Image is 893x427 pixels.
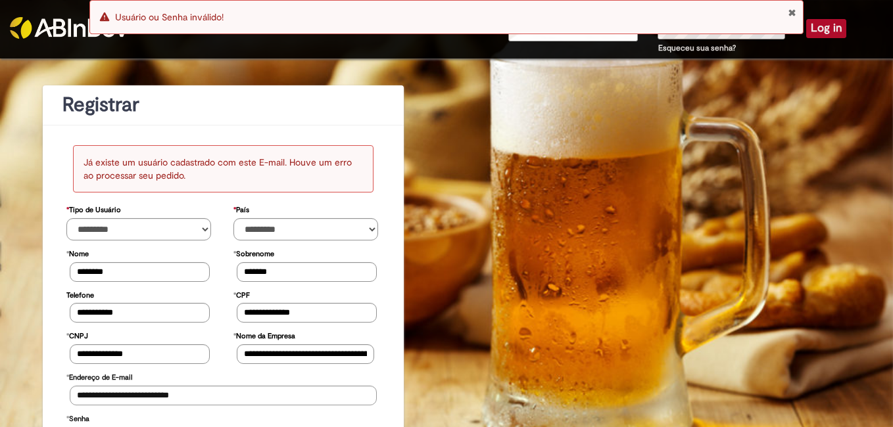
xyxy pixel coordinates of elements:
[66,325,88,344] label: CNPJ
[66,199,121,218] label: Tipo de Usuário
[73,145,374,192] div: Já existe um usuário cadastrado com este E-mail. Houve um erro ao processar seu pedido.
[658,43,736,53] a: Esqueceu sua senha?
[806,19,846,37] button: Log in
[66,243,89,262] label: Nome
[233,199,249,218] label: País
[233,243,274,262] label: Sobrenome
[66,408,89,427] label: Senha
[233,325,295,344] label: Nome da Empresa
[66,284,94,303] label: Telefone
[66,367,132,386] label: Endereço de E-mail
[10,17,128,39] img: ABInbev-white.png
[115,11,224,23] span: Usuário ou Senha inválido!
[788,7,796,18] button: Close Notification
[233,284,250,303] label: CPF
[62,94,384,116] h1: Registrar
